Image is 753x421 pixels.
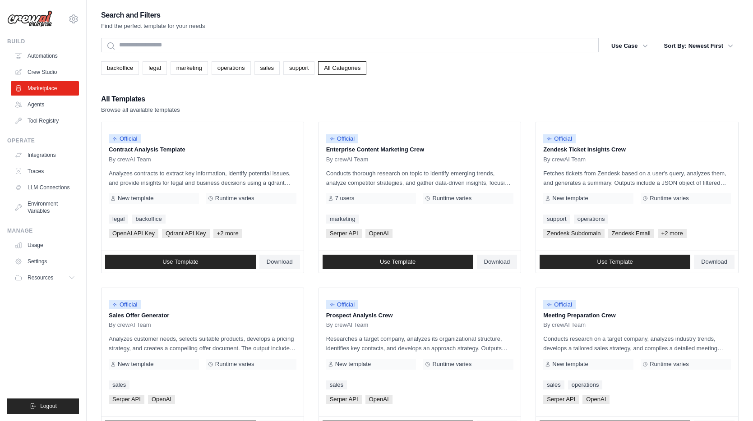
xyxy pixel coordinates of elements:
[213,229,242,238] span: +2 more
[543,134,576,143] span: Official
[118,195,153,202] span: New template
[7,38,79,45] div: Build
[552,361,588,368] span: New template
[109,156,151,163] span: By crewAI Team
[365,229,393,238] span: OpenAI
[7,10,52,27] img: Logo
[132,215,165,224] a: backoffice
[11,164,79,178] a: Traces
[484,258,510,265] span: Download
[326,395,362,404] span: Serper API
[326,145,514,154] p: Enterprise Content Marketing Crew
[543,311,731,320] p: Meeting Preparation Crew
[109,321,151,329] span: By crewAI Team
[101,93,180,105] h2: All Templates
[11,148,79,162] a: Integrations
[109,229,158,238] span: OpenAI API Key
[28,274,53,281] span: Resources
[326,380,347,389] a: sales
[11,238,79,252] a: Usage
[568,380,603,389] a: operations
[326,169,514,188] p: Conducts thorough research on topic to identify emerging trends, analyze competitor strategies, a...
[608,229,654,238] span: Zendesk Email
[326,311,514,320] p: Prospect Analysis Crew
[101,105,180,114] p: Browse all available templates
[283,61,314,75] a: support
[658,229,687,238] span: +2 more
[11,114,79,128] a: Tool Registry
[109,145,296,154] p: Contract Analysis Template
[7,137,79,144] div: Operate
[380,258,416,265] span: Use Template
[11,270,79,285] button: Resources
[101,61,139,75] a: backoffice
[101,22,205,31] p: Find the perfect template for your needs
[326,156,369,163] span: By crewAI Team
[543,156,586,163] span: By crewAI Team
[650,361,689,368] span: Runtime varies
[543,321,586,329] span: By crewAI Team
[109,169,296,188] p: Analyzes contracts to extract key information, identify potential issues, and provide insights fo...
[215,195,254,202] span: Runtime varies
[323,255,473,269] a: Use Template
[543,215,570,224] a: support
[659,38,739,54] button: Sort By: Newest First
[543,380,564,389] a: sales
[606,38,653,54] button: Use Case
[543,395,579,404] span: Serper API
[118,361,153,368] span: New template
[143,61,166,75] a: legal
[574,215,609,224] a: operations
[11,254,79,269] a: Settings
[109,395,144,404] span: Serper API
[109,311,296,320] p: Sales Offer Generator
[582,395,610,404] span: OpenAI
[259,255,300,269] a: Download
[171,61,208,75] a: marketing
[105,255,256,269] a: Use Template
[543,229,604,238] span: Zendesk Subdomain
[11,81,79,96] a: Marketplace
[701,258,727,265] span: Download
[109,300,141,309] span: Official
[11,197,79,218] a: Environment Variables
[543,300,576,309] span: Official
[432,195,471,202] span: Runtime varies
[335,195,355,202] span: 7 users
[543,334,731,353] p: Conducts research on a target company, analyzes industry trends, develops a tailored sales strate...
[543,169,731,188] p: Fetches tickets from Zendesk based on a user's query, analyzes them, and generates a summary. Out...
[552,195,588,202] span: New template
[335,361,371,368] span: New template
[540,255,690,269] a: Use Template
[162,258,198,265] span: Use Template
[694,255,735,269] a: Download
[109,215,128,224] a: legal
[215,361,254,368] span: Runtime varies
[326,134,359,143] span: Official
[101,9,205,22] h2: Search and Filters
[148,395,175,404] span: OpenAI
[326,321,369,329] span: By crewAI Team
[254,61,280,75] a: sales
[318,61,366,75] a: All Categories
[11,97,79,112] a: Agents
[109,134,141,143] span: Official
[326,229,362,238] span: Serper API
[597,258,633,265] span: Use Template
[267,258,293,265] span: Download
[162,229,210,238] span: Qdrant API Key
[650,195,689,202] span: Runtime varies
[11,180,79,195] a: LLM Connections
[212,61,251,75] a: operations
[326,215,359,224] a: marketing
[11,49,79,63] a: Automations
[109,380,129,389] a: sales
[11,65,79,79] a: Crew Studio
[7,398,79,414] button: Logout
[432,361,471,368] span: Runtime varies
[365,395,393,404] span: OpenAI
[326,334,514,353] p: Researches a target company, analyzes its organizational structure, identifies key contacts, and ...
[477,255,517,269] a: Download
[109,334,296,353] p: Analyzes customer needs, selects suitable products, develops a pricing strategy, and creates a co...
[543,145,731,154] p: Zendesk Ticket Insights Crew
